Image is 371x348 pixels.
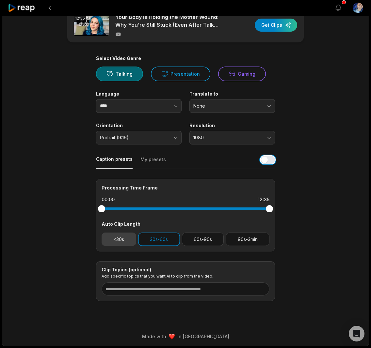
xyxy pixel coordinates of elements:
span: 1080 [193,135,262,141]
span: Portrait (9:16) [100,135,169,141]
button: None [189,99,275,113]
label: Language [96,91,182,97]
button: <30s [102,233,136,246]
div: Made with in [GEOGRAPHIC_DATA] [8,333,363,340]
img: heart emoji [169,334,175,340]
button: 30s-60s [138,233,180,246]
button: 60s-90s [182,233,224,246]
button: Talking [96,67,143,81]
button: Portrait (9:16) [96,131,182,144]
div: 00:00 [102,196,115,203]
button: 90s-3min [226,233,269,246]
span: None [193,103,262,109]
div: Processing Time Frame [102,184,269,191]
label: Resolution [189,123,275,129]
button: My presets [140,156,166,169]
div: Open Intercom Messenger [349,326,364,341]
div: Select Video Genre [96,55,275,61]
div: Auto Clip Length [102,220,269,227]
button: Get Clips [255,19,297,32]
div: 12:35 [258,196,269,203]
button: Presentation [151,67,210,81]
div: Clip Topics (optional) [102,267,269,273]
label: Translate to [189,91,275,97]
label: Orientation [96,123,182,129]
button: 1080 [189,131,275,144]
p: Add specific topics that you want AI to clip from the video. [102,274,269,279]
p: Your Body Is Holding the Mother Wound: Why You’re Still Stuck (Even After Talk Therapy) [115,13,228,29]
button: Caption presets [96,156,133,169]
button: Gaming [218,67,266,81]
div: 12:35 [74,15,86,22]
